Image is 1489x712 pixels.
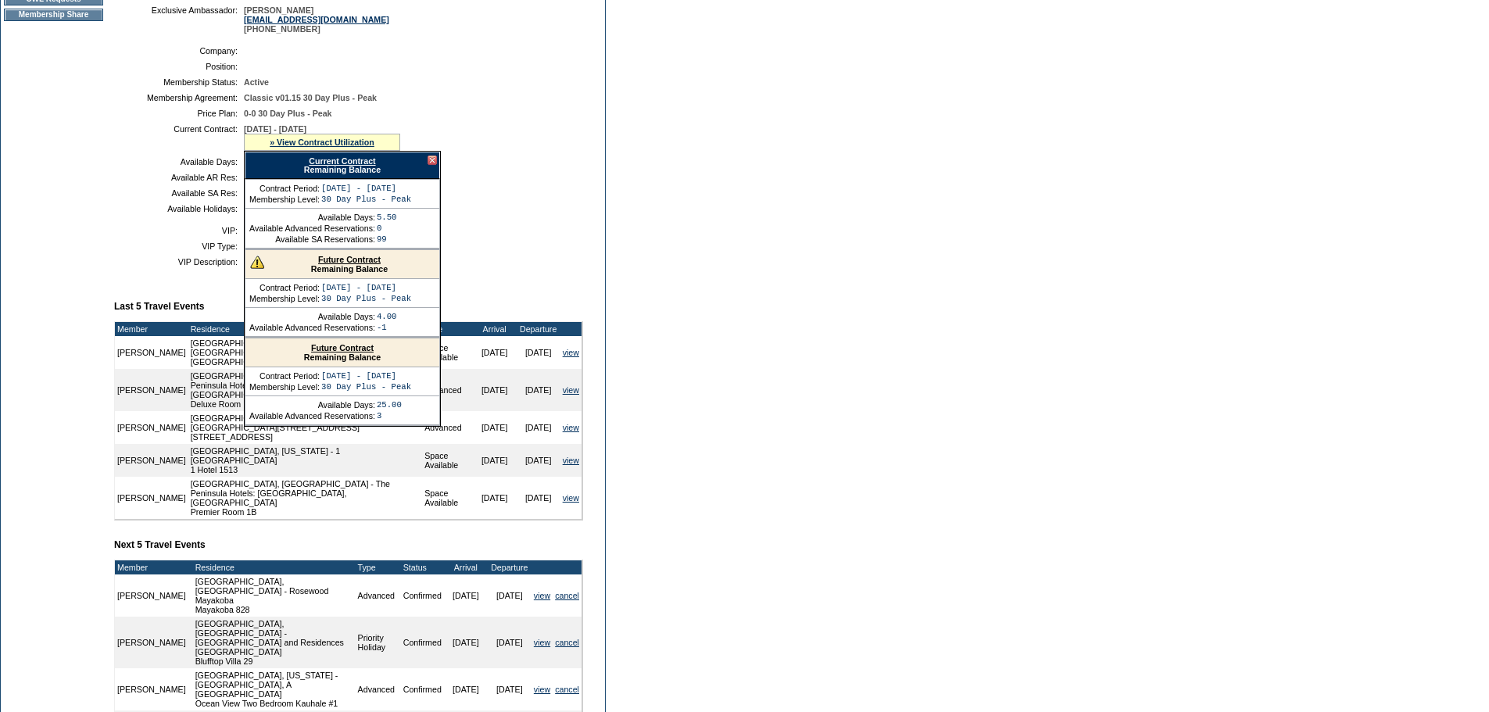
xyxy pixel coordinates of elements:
td: Available Holidays: [120,204,238,213]
td: [PERSON_NAME] [115,444,188,477]
td: 25.00 [377,400,402,410]
td: Advanced [356,574,401,617]
td: Residence [193,560,356,574]
td: Available Advanced Reservations: [249,323,375,332]
a: cancel [555,591,579,600]
td: Contract Period: [249,283,320,292]
td: [DATE] [444,668,488,710]
a: Future Contract [318,255,381,264]
td: Departure [517,322,560,336]
td: [DATE] [517,336,560,369]
td: [GEOGRAPHIC_DATA], [US_STATE] - [GEOGRAPHIC_DATA], A [GEOGRAPHIC_DATA] Ocean View Two Bedroom Kau... [193,668,356,710]
a: cancel [555,638,579,647]
td: [GEOGRAPHIC_DATA], [GEOGRAPHIC_DATA] - The Peninsula Hotels: [GEOGRAPHIC_DATA], [GEOGRAPHIC_DATA]... [188,477,423,519]
td: [DATE] [473,444,517,477]
td: [PERSON_NAME] [115,411,188,444]
a: Current Contract [309,156,375,166]
td: [PERSON_NAME] [115,574,188,617]
td: [DATE] [488,574,532,617]
a: view [534,591,550,600]
a: view [563,456,579,465]
td: [GEOGRAPHIC_DATA], [GEOGRAPHIC_DATA] - [GEOGRAPHIC_DATA], [GEOGRAPHIC_DATA] [GEOGRAPHIC_DATA] [188,336,423,369]
td: VIP Type: [120,242,238,251]
td: [GEOGRAPHIC_DATA], [GEOGRAPHIC_DATA] - [GEOGRAPHIC_DATA][STREET_ADDRESS] [STREET_ADDRESS] [188,411,423,444]
a: cancel [555,685,579,694]
td: -1 [377,323,397,332]
span: Active [244,77,269,87]
td: Arrival [473,322,517,336]
td: [PERSON_NAME] [115,668,188,710]
a: view [563,493,579,503]
td: 5.50 [377,213,397,222]
td: Residence [188,322,423,336]
td: [GEOGRAPHIC_DATA], [GEOGRAPHIC_DATA] - [GEOGRAPHIC_DATA] and Residences [GEOGRAPHIC_DATA] Bluffto... [193,617,356,668]
td: Member [115,322,188,336]
span: Classic v01.15 30 Day Plus - Peak [244,93,377,102]
span: 0-0 30 Day Plus - Peak [244,109,332,118]
a: Future Contract [311,343,374,352]
td: 30 Day Plus - Peak [321,294,411,303]
td: Membership Level: [249,195,320,204]
td: Membership Level: [249,294,320,303]
div: Remaining Balance [245,338,439,367]
a: view [534,685,550,694]
td: [DATE] [473,477,517,519]
div: Remaining Balance [245,152,440,179]
td: 30 Day Plus - Peak [321,382,411,392]
td: Available Days: [249,400,375,410]
a: » View Contract Utilization [270,138,374,147]
td: [DATE] [444,617,488,668]
td: Type [356,560,401,574]
td: 99 [377,234,397,244]
td: [DATE] - [DATE] [321,184,411,193]
td: [DATE] [473,411,517,444]
td: Arrival [444,560,488,574]
a: view [563,423,579,432]
td: Membership Status: [120,77,238,87]
td: Advanced [422,411,472,444]
td: [PERSON_NAME] [115,617,188,668]
td: [DATE] [473,336,517,369]
b: Last 5 Travel Events [114,301,204,312]
td: [DATE] - [DATE] [321,371,411,381]
td: [DATE] [517,411,560,444]
td: [PERSON_NAME] [115,336,188,369]
td: Member [115,560,188,574]
td: Confirmed [401,574,444,617]
td: Available Days: [249,312,375,321]
td: [DATE] [517,477,560,519]
td: [PERSON_NAME] [115,369,188,411]
td: 30 Day Plus - Peak [321,195,411,204]
td: Advanced [422,369,472,411]
td: Contract Period: [249,371,320,381]
td: Type [422,322,472,336]
td: [DATE] [488,617,532,668]
a: view [563,385,579,395]
td: Available AR Res: [120,173,238,182]
td: Space Available [422,477,472,519]
td: [DATE] [444,574,488,617]
td: Current Contract: [120,124,238,151]
td: [DATE] [488,668,532,710]
td: [PERSON_NAME] [115,477,188,519]
td: Space Available [422,444,472,477]
td: [DATE] [517,369,560,411]
td: Advanced [356,668,401,710]
td: Membership Share [4,9,103,21]
td: Membership Agreement: [120,93,238,102]
td: Position: [120,62,238,71]
td: 3 [377,411,402,420]
td: Available SA Reservations: [249,234,375,244]
td: Available SA Res: [120,188,238,198]
b: Next 5 Travel Events [114,539,206,550]
td: VIP Description: [120,257,238,267]
td: VIP: [120,226,238,235]
a: view [563,348,579,357]
td: [DATE] [517,444,560,477]
a: view [534,638,550,647]
td: [DATE] [473,369,517,411]
td: Available Days: [120,157,238,166]
span: [DATE] - [DATE] [244,124,306,134]
td: Space Available [422,336,472,369]
td: Available Days: [249,213,375,222]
